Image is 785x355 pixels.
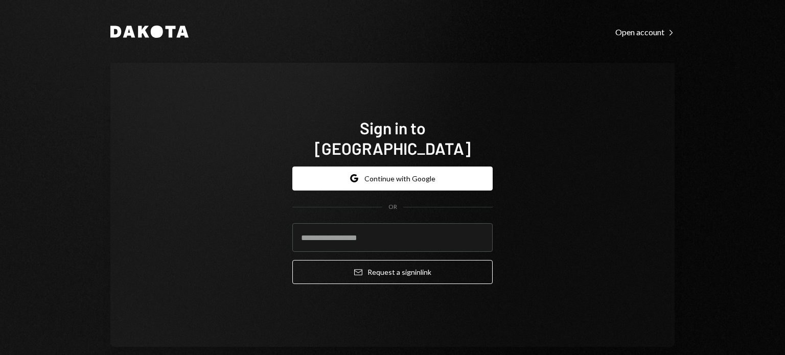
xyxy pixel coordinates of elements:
[615,26,675,37] a: Open account
[292,167,493,191] button: Continue with Google
[615,27,675,37] div: Open account
[388,203,397,211] div: OR
[292,260,493,284] button: Request a signinlink
[292,117,493,158] h1: Sign in to [GEOGRAPHIC_DATA]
